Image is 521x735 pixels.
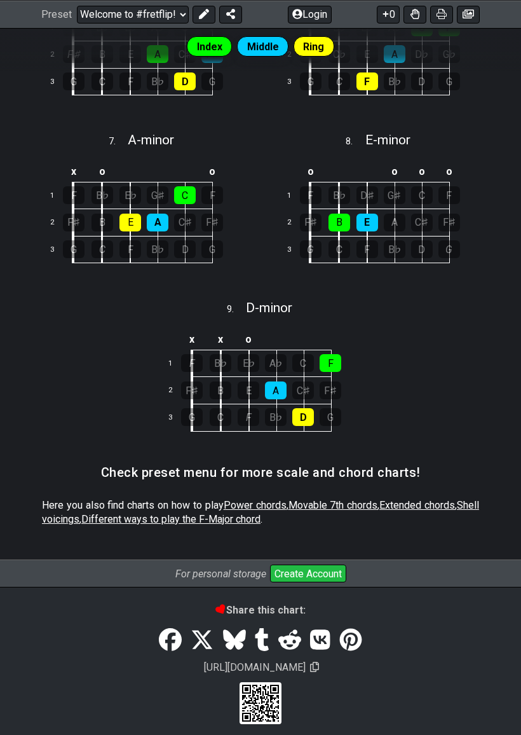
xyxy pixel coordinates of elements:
[227,303,246,317] span: 9 .
[310,661,319,673] span: Copy url to clipboard
[91,214,113,231] div: B
[119,186,141,204] div: E♭
[292,354,314,372] div: C
[128,132,174,148] span: A - minor
[174,214,196,231] div: C♯
[41,8,72,20] span: Preset
[63,240,85,258] div: G
[274,623,306,659] a: Reddit
[328,240,350,258] div: C
[43,68,73,95] td: 3
[328,72,350,90] div: C
[280,68,310,95] td: 3
[265,354,287,372] div: A♭
[201,72,223,90] div: G
[270,565,346,582] button: Create Account
[238,354,259,372] div: E♭
[201,240,223,258] div: G
[408,161,435,182] td: o
[438,186,460,204] div: F
[328,214,350,231] div: B
[224,499,287,511] span: Power chords
[300,186,321,204] div: F
[384,186,405,204] div: G♯
[384,240,405,258] div: B♭
[181,381,203,399] div: F♯
[206,329,235,350] td: x
[411,240,433,258] div: D
[320,408,341,426] div: G
[63,214,85,231] div: F♯
[288,499,378,511] span: Movable 7th chords
[181,354,203,372] div: F
[384,72,405,90] div: B♭
[356,186,378,204] div: D♯
[356,72,378,90] div: F
[174,72,196,90] div: D
[91,186,113,204] div: B♭
[210,354,231,372] div: B♭
[430,5,453,23] button: Print
[438,240,460,258] div: G
[292,408,314,426] div: D
[174,186,196,204] div: C
[147,72,168,90] div: B♭
[296,161,325,182] td: o
[202,659,308,675] span: [URL][DOMAIN_NAME]
[438,72,460,90] div: G
[265,408,287,426] div: B♭
[193,5,215,23] button: Edit Preset
[109,135,128,149] span: 7 .
[42,498,479,527] p: Here you also find charts on how to play , , , , .
[234,329,262,350] td: o
[288,5,332,23] button: Login
[43,236,73,263] td: 3
[411,214,433,231] div: C♯
[210,381,231,399] div: B
[292,381,314,399] div: C♯
[42,499,479,525] span: Shell voicings
[280,182,310,209] td: 1
[77,5,189,23] select: Preset
[63,72,85,90] div: G
[161,377,192,404] td: 2
[238,381,259,399] div: E
[147,186,168,204] div: G♯
[43,209,73,237] td: 2
[219,5,242,23] button: Share Preset
[250,623,274,659] a: Tumblr
[300,214,321,231] div: F♯
[247,38,279,56] span: Middle
[320,381,341,399] div: F♯
[186,623,218,659] a: Tweet
[411,72,433,90] div: D
[177,329,206,350] td: x
[63,186,85,204] div: F
[411,186,433,204] div: C
[328,186,350,204] div: B♭
[346,135,365,149] span: 8 .
[147,240,168,258] div: B♭
[81,513,260,525] span: Different ways to play the F-Major chord
[265,381,287,399] div: A
[201,214,223,231] div: F♯
[201,186,223,204] div: F
[238,408,259,426] div: F
[381,161,408,182] td: o
[438,214,460,231] div: F♯
[147,214,168,231] div: A
[175,568,266,580] i: For personal storage
[154,623,186,659] a: Share on Facebook
[435,161,463,182] td: o
[403,5,426,23] button: Toggle Dexterity for all fretkits
[320,354,341,372] div: F
[210,408,231,426] div: C
[91,240,113,258] div: C
[356,214,378,231] div: E
[59,161,88,182] td: x
[280,209,310,237] td: 2
[300,72,321,90] div: G
[174,240,196,258] div: D
[377,5,400,23] button: 0
[303,38,324,56] span: Ring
